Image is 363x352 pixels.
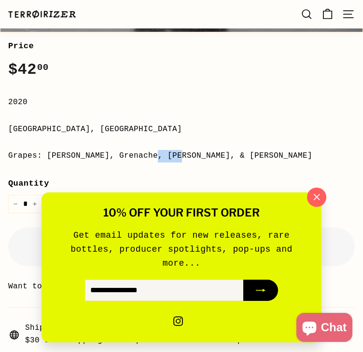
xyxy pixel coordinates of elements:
div: 2020 [8,96,355,109]
inbox-online-store-chat: Shopify online store chat [293,313,355,344]
div: Grapes: [PERSON_NAME], Grenache, [PERSON_NAME], & [PERSON_NAME] [8,150,355,162]
label: Quantity [8,177,355,190]
label: Price [8,40,355,53]
div: [GEOGRAPHIC_DATA], [GEOGRAPHIC_DATA] [8,123,355,136]
div: 10% off your first order [56,207,307,219]
p: Get email updates for new releases, rare bottles, producer spotlights, pop-ups and more... [56,229,307,270]
button: Subscribe [243,280,278,301]
sup: 00 [37,62,49,73]
span: $42 [8,61,49,79]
